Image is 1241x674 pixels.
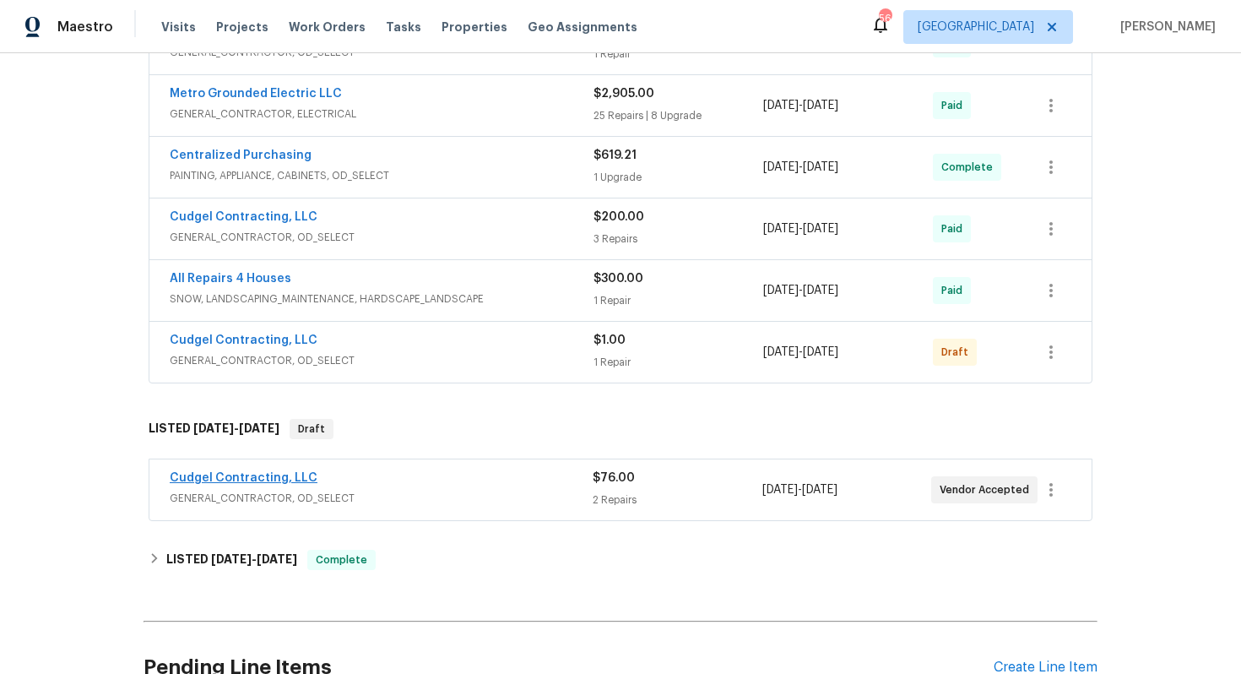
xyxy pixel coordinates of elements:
[803,100,838,111] span: [DATE]
[193,422,234,434] span: [DATE]
[144,402,1097,456] div: LISTED [DATE]-[DATE]Draft
[166,550,297,570] h6: LISTED
[763,161,799,173] span: [DATE]
[941,159,1000,176] span: Complete
[170,211,317,223] a: Cudgel Contracting, LLC
[763,220,838,237] span: -
[593,334,626,346] span: $1.00
[763,285,799,296] span: [DATE]
[593,354,763,371] div: 1 Repair
[940,481,1036,498] span: Vendor Accepted
[211,553,297,565] span: -
[1114,19,1216,35] span: [PERSON_NAME]
[763,282,838,299] span: -
[161,19,196,35] span: Visits
[291,421,332,438] span: Draft
[593,107,763,124] div: 25 Repairs | 8 Upgrade
[170,106,593,122] span: GENERAL_CONTRACTOR, ELECTRICAL
[593,472,635,484] span: $76.00
[763,344,838,361] span: -
[170,229,593,246] span: GENERAL_CONTRACTOR, OD_SELECT
[593,46,763,63] div: 1 Repair
[386,21,421,33] span: Tasks
[170,472,317,484] a: Cudgel Contracting, LLC
[170,291,593,307] span: SNOW, LANDSCAPING_MAINTENANCE, HARDSCAPE_LANDSCAPE
[170,88,342,100] a: Metro Grounded Electric LLC
[239,422,279,434] span: [DATE]
[802,484,837,496] span: [DATE]
[309,552,374,568] span: Complete
[803,285,838,296] span: [DATE]
[803,161,838,173] span: [DATE]
[170,490,593,507] span: GENERAL_CONTRACTOR, OD_SELECT
[170,149,312,161] a: Centralized Purchasing
[149,419,279,439] h6: LISTED
[763,223,799,235] span: [DATE]
[528,19,637,35] span: Geo Assignments
[593,149,637,161] span: $619.21
[941,220,969,237] span: Paid
[257,553,297,565] span: [DATE]
[593,292,763,309] div: 1 Repair
[803,346,838,358] span: [DATE]
[193,422,279,434] span: -
[289,19,366,35] span: Work Orders
[941,282,969,299] span: Paid
[763,346,799,358] span: [DATE]
[593,211,644,223] span: $200.00
[763,97,838,114] span: -
[170,167,593,184] span: PAINTING, APPLIANCE, CABINETS, OD_SELECT
[593,231,763,247] div: 3 Repairs
[763,100,799,111] span: [DATE]
[593,273,643,285] span: $300.00
[879,10,891,27] div: 56
[762,481,837,498] span: -
[442,19,507,35] span: Properties
[941,344,975,361] span: Draft
[593,492,761,508] div: 2 Repairs
[803,223,838,235] span: [DATE]
[918,19,1034,35] span: [GEOGRAPHIC_DATA]
[170,273,291,285] a: All Repairs 4 Houses
[941,97,969,114] span: Paid
[593,169,763,186] div: 1 Upgrade
[763,159,838,176] span: -
[170,334,317,346] a: Cudgel Contracting, LLC
[170,352,593,369] span: GENERAL_CONTRACTOR, OD_SELECT
[762,484,798,496] span: [DATE]
[211,553,252,565] span: [DATE]
[144,540,1097,580] div: LISTED [DATE]-[DATE]Complete
[57,19,113,35] span: Maestro
[216,19,268,35] span: Projects
[593,88,654,100] span: $2,905.00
